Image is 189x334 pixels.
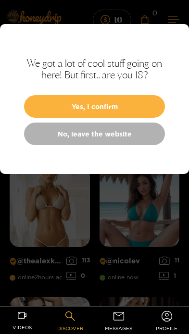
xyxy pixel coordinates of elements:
span: profile [156,323,177,334]
a: discover [50,309,90,334]
a: profile [147,309,187,334]
a: No, leave the website [24,123,165,145]
span: discover [57,323,83,334]
a: videos [2,309,42,334]
span: messages [105,323,132,334]
span: videos [13,322,32,333]
p: We got a lot of cool stuff going on here! But first.. are you 18? [24,58,165,81]
a: messages [99,309,139,334]
span: video-camera [18,311,26,320]
button: Yes, I confirm [24,95,165,118]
